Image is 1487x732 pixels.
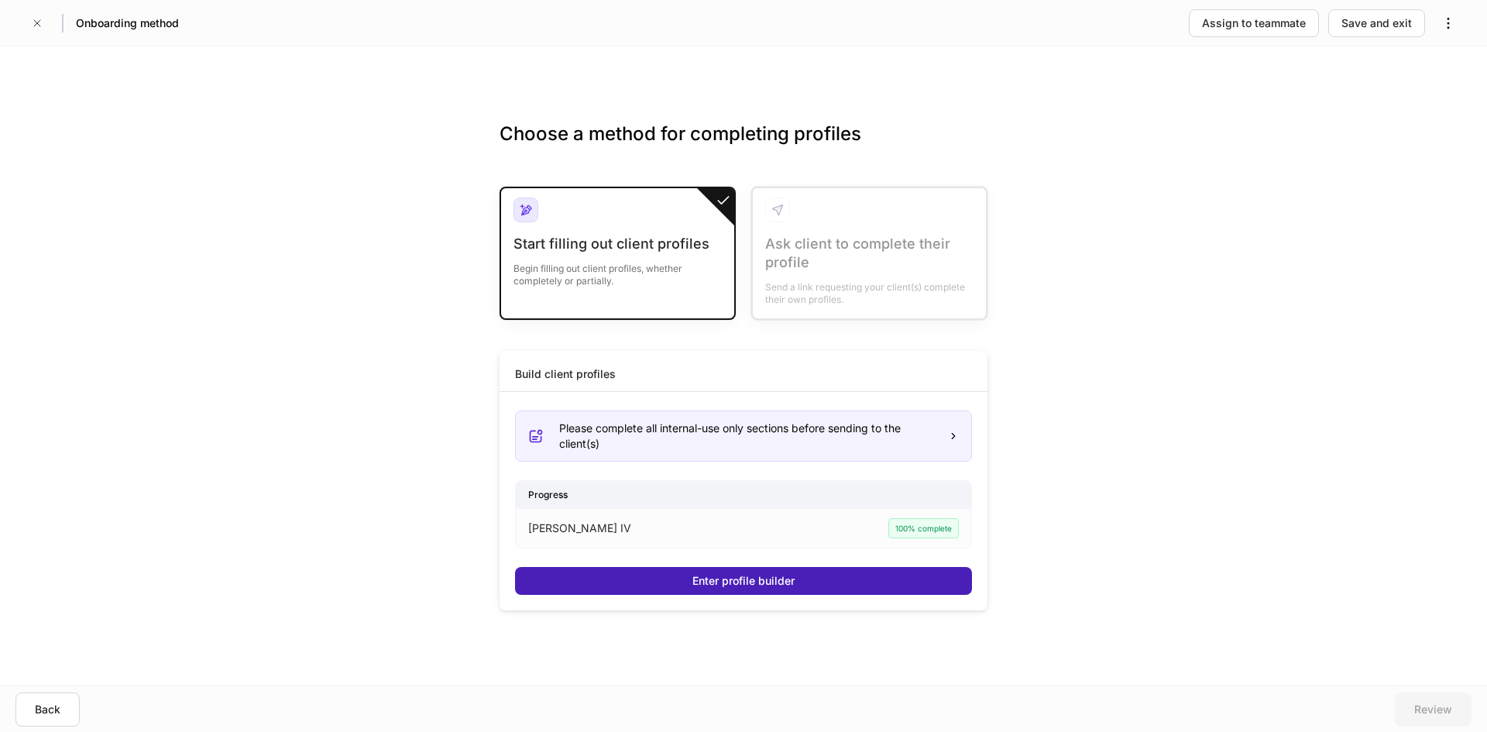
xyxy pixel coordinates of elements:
[1395,692,1472,727] button: Review
[1202,15,1306,31] div: Assign to teammate
[888,518,959,538] div: 100% complete
[35,702,60,717] div: Back
[515,366,616,382] div: Build client profiles
[1414,702,1452,717] div: Review
[513,235,722,253] div: Start filling out client profiles
[1189,9,1319,37] button: Assign to teammate
[15,692,80,727] button: Back
[692,573,795,589] div: Enter profile builder
[513,253,722,287] div: Begin filling out client profiles, whether completely or partially.
[500,122,987,171] h3: Choose a method for completing profiles
[516,481,971,508] div: Progress
[559,421,936,452] div: Please complete all internal-use only sections before sending to the client(s)
[515,567,972,595] button: Enter profile builder
[528,521,631,536] p: [PERSON_NAME] IV
[76,15,179,31] h5: Onboarding method
[1341,15,1412,31] div: Save and exit
[1328,9,1425,37] button: Save and exit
